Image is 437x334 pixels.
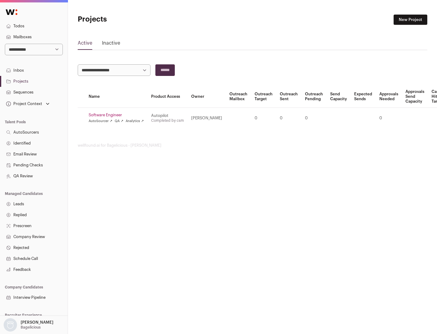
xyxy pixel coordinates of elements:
[251,86,276,108] th: Outreach Target
[301,86,327,108] th: Outreach Pending
[251,108,276,129] td: 0
[89,113,144,118] a: Software Engineer
[85,86,147,108] th: Name
[78,39,92,49] a: Active
[276,108,301,129] td: 0
[394,15,427,25] a: New Project
[226,86,251,108] th: Outreach Mailbox
[2,6,21,18] img: Wellfound
[151,113,184,118] div: Autopilot
[327,86,351,108] th: Send Capacity
[151,119,184,122] a: Completed by csm
[147,86,188,108] th: Product Access
[376,108,402,129] td: 0
[402,86,428,108] th: Approvals Send Capacity
[5,101,42,106] div: Project Context
[376,86,402,108] th: Approvals Needed
[78,15,194,24] h1: Projects
[126,119,144,124] a: Analytics ↗
[21,325,41,330] p: Bagelicious
[276,86,301,108] th: Outreach Sent
[4,318,17,332] img: nopic.png
[5,100,51,108] button: Open dropdown
[2,318,55,332] button: Open dropdown
[78,143,427,148] footer: wellfound:ai for Bagelicious - [PERSON_NAME]
[21,320,53,325] p: [PERSON_NAME]
[188,108,226,129] td: [PERSON_NAME]
[351,86,376,108] th: Expected Sends
[89,119,112,124] a: AutoSourcer ↗
[301,108,327,129] td: 0
[188,86,226,108] th: Owner
[102,39,120,49] a: Inactive
[115,119,123,124] a: QA ↗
